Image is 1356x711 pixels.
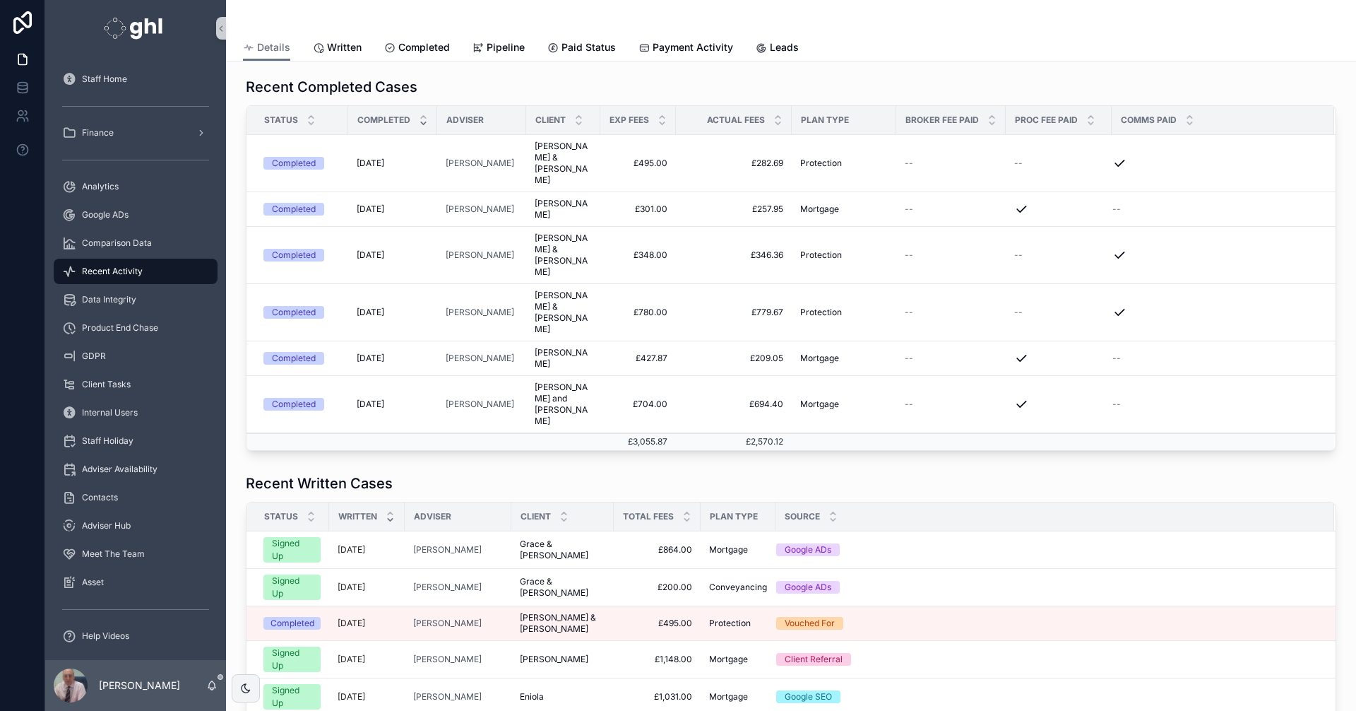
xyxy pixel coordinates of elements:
span: Written [338,511,377,522]
a: Protection [800,158,888,169]
a: £301.00 [609,204,667,215]
span: Adviser [414,511,451,522]
a: -- [905,158,997,169]
a: [PERSON_NAME] [446,307,518,318]
a: £282.69 [684,158,783,169]
span: Status [264,114,298,126]
span: [PERSON_NAME] [446,399,514,410]
span: -- [1112,399,1121,410]
p: [DATE] [338,582,365,593]
span: £257.95 [684,204,783,215]
span: -- [905,353,913,364]
a: GDPR [54,343,218,369]
span: Protection [800,249,842,261]
a: Recent Activity [54,259,218,284]
span: Source [785,511,820,522]
a: Grace & [PERSON_NAME] [520,576,605,599]
a: [DATE] [338,654,396,665]
div: scrollable content [45,57,226,660]
p: [DATE] [338,618,365,629]
span: £1,031.00 [622,691,692,703]
span: [DATE] [357,399,384,410]
span: £495.00 [622,618,692,629]
span: Pipeline [487,40,525,54]
a: Analytics [54,174,218,199]
a: [PERSON_NAME] [446,204,514,215]
a: Paid Status [547,35,616,63]
a: Google ADs [776,581,1317,594]
a: Vouched For [776,617,1317,630]
a: [DATE] [338,691,396,703]
a: Completed [263,249,340,262]
a: [PERSON_NAME] [446,249,518,261]
a: Mortgage [800,204,888,215]
a: [PERSON_NAME] [413,582,482,593]
span: Completed [357,114,410,126]
span: Protection [800,158,842,169]
span: £209.05 [684,353,783,364]
span: [PERSON_NAME] [535,347,592,370]
p: [PERSON_NAME] [99,678,180,693]
span: Contacts [82,492,118,503]
a: Signed Up [263,537,321,563]
a: -- [905,249,997,261]
span: [PERSON_NAME] [520,654,588,665]
a: [PERSON_NAME] [413,544,482,556]
a: Mortgage [800,353,888,364]
span: £2,570.12 [746,436,783,447]
a: Completed [263,398,340,411]
a: £427.87 [609,353,667,364]
span: £864.00 [622,544,692,556]
a: [DATE] [357,399,429,410]
p: [DATE] [338,654,365,665]
span: [DATE] [357,307,384,318]
span: Mortgage [709,691,748,703]
span: Comms Paid [1121,114,1177,126]
a: -- [905,307,997,318]
a: [PERSON_NAME] & [PERSON_NAME] [535,290,592,335]
span: GDPR [82,351,106,362]
a: Protection [800,249,888,261]
span: [PERSON_NAME] & [PERSON_NAME] [520,612,605,635]
span: [PERSON_NAME] & [PERSON_NAME] [535,141,592,186]
div: Completed [272,203,316,216]
span: Adviser [446,114,484,126]
a: [PERSON_NAME] [446,158,518,169]
span: -- [905,204,913,215]
a: Comparison Data [54,230,218,256]
a: [PERSON_NAME] [413,691,482,703]
a: -- [905,353,997,364]
div: Signed Up [272,647,312,672]
span: [DATE] [357,158,384,169]
span: Leads [770,40,799,54]
span: -- [1014,249,1023,261]
span: Help Videos [82,630,129,642]
a: Staff Holiday [54,428,218,454]
span: -- [1014,158,1023,169]
a: Staff Home [54,66,218,92]
a: £346.36 [684,249,783,261]
a: -- [905,399,997,410]
a: Google ADs [54,202,218,228]
a: [PERSON_NAME] [413,618,482,629]
div: Completed [272,157,316,170]
a: Completed [263,617,321,630]
a: Protection [709,618,767,629]
a: -- [1014,158,1103,169]
a: [PERSON_NAME] [413,691,503,703]
span: £780.00 [609,307,667,318]
a: Mortgage [709,654,767,665]
a: [PERSON_NAME] [413,654,482,665]
span: Written [327,40,362,54]
a: -- [905,204,997,215]
a: Meet The Team [54,541,218,567]
span: -- [1014,307,1023,318]
span: Actual Fees [707,114,765,126]
a: £694.40 [684,399,783,410]
div: Completed [270,617,314,630]
a: [PERSON_NAME] and [PERSON_NAME] [535,382,592,427]
a: -- [1014,249,1103,261]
